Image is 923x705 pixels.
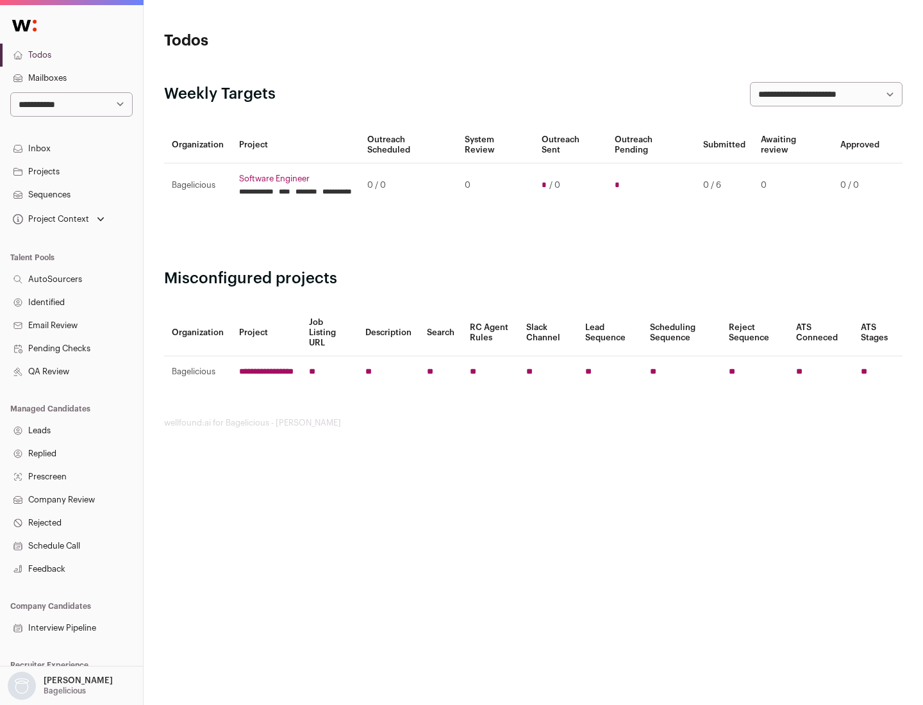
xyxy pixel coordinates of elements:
[5,13,44,38] img: Wellfound
[164,356,231,388] td: Bagelicious
[695,127,753,163] th: Submitted
[10,214,89,224] div: Project Context
[549,180,560,190] span: / 0
[164,310,231,356] th: Organization
[358,310,419,356] th: Description
[239,174,352,184] a: Software Engineer
[44,676,113,686] p: [PERSON_NAME]
[360,163,457,208] td: 0 / 0
[753,127,833,163] th: Awaiting review
[164,84,276,104] h2: Weekly Targets
[853,310,902,356] th: ATS Stages
[462,310,518,356] th: RC Agent Rules
[833,127,887,163] th: Approved
[721,310,789,356] th: Reject Sequence
[642,310,721,356] th: Scheduling Sequence
[231,310,301,356] th: Project
[44,686,86,696] p: Bagelicious
[519,310,578,356] th: Slack Channel
[8,672,36,700] img: nopic.png
[833,163,887,208] td: 0 / 0
[5,672,115,700] button: Open dropdown
[457,127,533,163] th: System Review
[231,127,360,163] th: Project
[607,127,695,163] th: Outreach Pending
[164,127,231,163] th: Organization
[360,127,457,163] th: Outreach Scheduled
[578,310,642,356] th: Lead Sequence
[10,210,107,228] button: Open dropdown
[301,310,358,356] th: Job Listing URL
[164,31,410,51] h1: Todos
[164,163,231,208] td: Bagelicious
[457,163,533,208] td: 0
[164,418,902,428] footer: wellfound:ai for Bagelicious - [PERSON_NAME]
[788,310,852,356] th: ATS Conneced
[753,163,833,208] td: 0
[419,310,462,356] th: Search
[534,127,608,163] th: Outreach Sent
[164,269,902,289] h2: Misconfigured projects
[695,163,753,208] td: 0 / 6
